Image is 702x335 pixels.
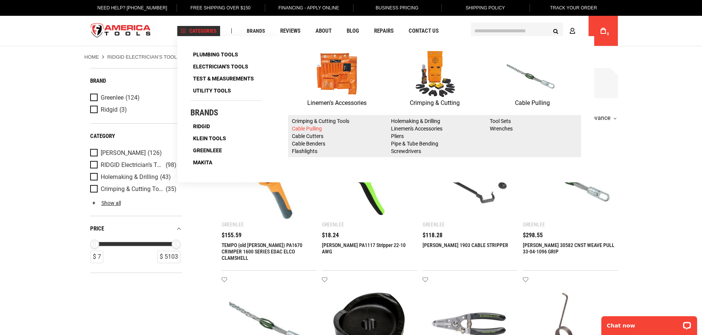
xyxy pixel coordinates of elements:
[466,5,505,11] span: Shipping Policy
[193,88,231,93] span: Utility Tools
[190,108,262,117] h4: Brands
[193,64,248,69] span: Electrician's Tools
[193,52,238,57] span: Plumbing Tools
[322,221,344,227] div: Greenlee
[190,121,213,132] a: Ridgid
[190,133,229,144] a: Klein Tools
[371,26,397,36] a: Repairs
[190,61,251,72] a: Electrician's Tools
[90,224,182,234] div: price
[85,54,99,61] a: Home
[166,186,177,193] span: (35)
[581,115,616,121] div: Relevance
[190,157,215,168] a: Makita
[280,28,300,34] span: Reviews
[322,232,339,238] span: $18.24
[386,49,483,108] a: Crimping & Cutting
[101,186,164,193] span: Crimping & Cutting Tools
[607,32,609,36] span: 0
[222,232,242,238] span: $155.59
[160,174,171,180] span: (43)
[190,85,234,96] a: Utility Tools
[101,106,118,113] span: Ridgid
[490,118,511,124] a: Tool Sets
[292,126,322,132] a: Cable Pulling
[190,73,257,84] a: Test & Measurements
[101,150,146,156] span: [PERSON_NAME]
[483,49,581,108] a: Cable Pulling
[374,28,394,34] span: Repairs
[423,221,445,227] div: Greenlee
[343,26,362,36] a: Blog
[523,232,543,238] span: $298.55
[181,28,217,33] span: Categories
[193,160,212,165] span: Makita
[405,26,442,36] a: Contact Us
[90,149,180,157] a: [PERSON_NAME] (126)
[391,133,404,139] a: Pliers
[347,28,359,34] span: Blog
[549,24,563,38] button: Search
[193,136,226,141] span: Klein Tools
[166,162,177,168] span: (98)
[483,98,581,108] p: Cable Pulling
[85,17,157,45] img: America Tools
[125,95,140,101] span: (124)
[193,148,222,153] span: Greenleee
[523,242,614,255] a: [PERSON_NAME] 30582 CNST WEAVE PULL 33-04-1096 GRIP
[90,106,180,114] a: Ridgid (3)
[292,141,325,147] a: Cable Benders
[90,94,180,102] a: Greenlee (124)
[277,26,304,36] a: Reviews
[190,49,241,60] a: Plumbing Tools
[90,131,182,141] div: category
[386,98,483,108] p: Crimping & Cutting
[90,173,180,181] a: Holemaking & Drilling (43)
[148,150,162,156] span: (126)
[596,16,610,46] a: 0
[423,232,442,238] span: $118.28
[391,141,438,147] a: Pipe & Tube Bending
[391,126,442,132] a: Linemen's Accessories
[292,118,349,124] a: Crimping & Cutting Tools
[190,145,225,156] a: Greenleee
[90,185,180,193] a: Crimping & Cutting Tools (35)
[91,251,103,263] div: $ 7
[101,174,158,180] span: Holemaking & Drilling
[193,124,210,129] span: Ridgid
[312,26,335,36] a: About
[90,200,121,206] a: Show all
[391,148,421,154] a: Screwdrivers
[391,118,440,124] a: Holemaking & Drilling
[288,49,386,108] a: Linemen's Accessories
[119,107,127,113] span: (3)
[316,28,332,34] span: About
[193,76,254,81] span: Test & Measurements
[322,242,406,255] a: [PERSON_NAME] PA1117 Stripper 22-10 AWG
[90,68,182,273] div: Product Filters
[101,94,124,101] span: Greenlee
[85,17,157,45] a: store logo
[222,221,244,227] div: Greenlee
[101,162,164,168] span: RIDGID Electrician’s Tools
[490,126,513,132] a: Wrenches
[409,28,439,34] span: Contact Us
[292,133,323,139] a: Cable Cutters
[90,76,182,86] div: Brand
[423,242,508,248] a: [PERSON_NAME] 1903 CABLE STRIPPER
[222,242,302,261] a: TEMPO (old [PERSON_NAME]) PA1670 CRIMPER 1600 SERIES EDAC ELCO CLAMSHELL
[288,98,386,108] p: Linemen's Accessories
[90,161,180,169] a: RIDGID Electrician’s Tools (98)
[243,26,269,36] a: Brands
[157,251,180,263] div: $ 5103
[292,148,317,154] a: Flashlights
[177,26,220,36] a: Categories
[107,54,180,60] strong: RIDGID Electrician’s Tools
[247,28,265,33] span: Brands
[523,221,545,227] div: Greenlee
[596,311,702,335] iframe: LiveChat chat widget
